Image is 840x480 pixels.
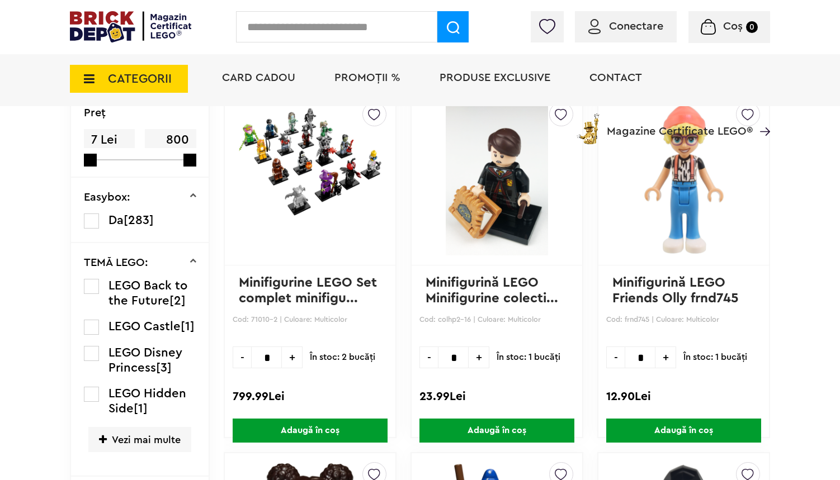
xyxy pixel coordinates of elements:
span: LEGO Castle [108,320,181,332]
p: Cod: 71010-2 | Culoare: Multicolor [233,313,388,339]
span: Vezi mai multe [88,427,191,452]
a: Adaugă în coș [412,419,582,443]
p: TEMĂ LEGO: [84,257,148,268]
span: [1] [181,320,195,332]
p: Cod: colhp2-16 | Culoare: Multicolor [419,313,574,339]
div: 799.99Lei [233,389,388,404]
a: Adaugă în coș [225,419,395,443]
a: Conectare [588,21,663,32]
span: În stoc: 2 bucăţi [310,346,375,368]
img: Minifigurine LEGO Set complet minifigurine colectionabile 71010 (16/set) Seria 14 [239,103,381,221]
span: CATEGORII [108,73,172,85]
img: Minifigurină LEGO Minifigurine colectionabile Neville Longbottom colhp2-16 [426,103,568,256]
p: Easybox: [84,192,130,203]
span: În stoc: 1 bucăţi [683,346,747,368]
small: 0 [746,21,758,33]
a: Minifigurine LEGO Set complet minifigu... [239,276,381,305]
span: - [606,346,625,368]
a: PROMOȚII % [334,72,400,83]
span: 800 Lei [145,129,196,166]
a: Minifigurină LEGO Minifigurine colecti... [426,276,558,305]
span: Adaugă în coș [233,419,388,443]
div: 23.99Lei [419,389,574,404]
span: + [282,346,303,368]
a: Contact [589,72,642,83]
span: În stoc: 1 bucăţi [497,346,560,368]
a: Adaugă în coș [598,419,769,443]
span: + [469,346,489,368]
span: Adaugă în coș [419,419,574,443]
span: [283] [124,214,154,226]
span: Coș [723,21,743,32]
span: LEGO Back to the Future [108,279,187,307]
a: Produse exclusive [440,72,550,83]
span: [2] [169,294,186,307]
span: + [655,346,676,368]
span: Conectare [609,21,663,32]
img: Minifigurină LEGO Friends Olly frnd745 [612,103,755,256]
span: [3] [156,362,172,374]
span: [1] [134,402,148,415]
span: - [233,346,251,368]
span: LEGO Hidden Side [108,387,186,415]
a: Minifigurină LEGO Friends Olly frnd745 [612,276,739,305]
span: LEGO Disney Princess [108,346,182,374]
span: Adaugă în coș [606,419,761,443]
a: Magazine Certificate LEGO® [753,111,770,122]
span: Magazine Certificate LEGO® [607,111,753,137]
p: Cod: frnd745 | Culoare: Multicolor [606,313,761,339]
a: Card Cadou [222,72,295,83]
span: - [419,346,438,368]
span: Da [108,214,124,226]
div: 12.90Lei [606,389,761,404]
